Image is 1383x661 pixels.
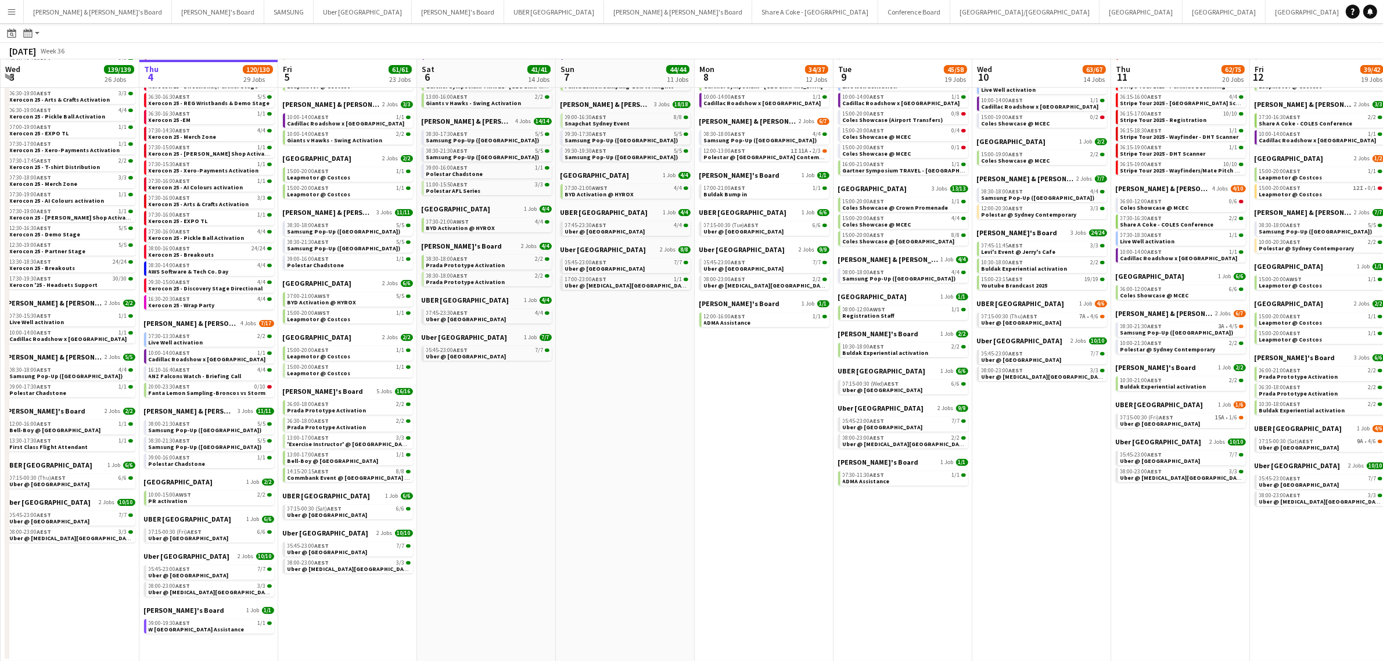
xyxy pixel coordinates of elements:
a: 08:30-18:00AEST4/4Samsung Pop-Up ([GEOGRAPHIC_DATA]) [704,130,827,143]
span: 4/4 [119,107,127,113]
span: 10/10 [1224,111,1238,117]
span: AEST [870,143,885,151]
span: 06:15-16:00 [1120,94,1162,100]
a: [PERSON_NAME]'s Board1 Job1/1 [699,171,829,179]
span: 5/5 [674,131,682,137]
span: AEST [870,110,885,117]
span: 5/5 [674,148,682,154]
span: AEST [37,140,52,148]
span: 06:30-16:30 [149,111,191,117]
span: 1/1 [817,172,829,179]
span: 07:30-17:45 [10,158,52,164]
span: AEST [176,143,191,151]
span: James & Arrence's Board [1116,184,1210,193]
span: 3/3 [401,101,413,108]
span: 09:00-16:00 [426,165,468,171]
span: 06:30-19:00 [10,91,52,96]
span: Xerocon 25 - Arts & Crafts Activation [10,96,110,103]
span: Perth [561,171,630,179]
button: [PERSON_NAME] & [PERSON_NAME]'s Board [604,1,752,23]
span: Xerocon 25 - T-shirt Distribution [10,163,100,171]
span: Cadillac Roadshow x Sydney Airport [704,99,821,107]
a: 07:30-17:45AEST2/2Xerocon 25 - T-shirt Distribution [10,157,133,170]
a: 07:30-17:00AEST1/1Xerocon 25 - Xero-Payments Activation [10,140,133,153]
span: 06:30-16:30 [149,94,191,100]
span: 10:00-14:00 [288,131,329,137]
span: 5/5 [536,148,544,154]
span: 4/4 [678,172,691,179]
span: 6/7 [817,118,829,125]
span: 3/3 [119,175,127,181]
span: Cadillac Roadshow x Sydney Airport [843,99,960,107]
button: SAMSUNG [264,1,314,23]
span: Melbourne [977,137,1046,146]
span: 18/18 [673,101,691,108]
span: 2/2 [397,131,405,137]
span: AEST [1148,160,1162,168]
span: Coles Showcase @ MCEC [982,120,1050,127]
span: 07:30-18:00 [10,175,52,181]
a: 15:00-20:00AEST0/4Coles Showcase @ MCEC [843,127,966,140]
span: Melbourne [1255,154,1324,163]
span: Xerocon 25 - Merch Zone [149,133,217,141]
span: AEST [454,181,468,188]
span: AEST [315,113,329,121]
span: 2/2 [1368,114,1377,120]
span: 15:00-20:00 [1259,168,1301,174]
span: 16:00-21:00 [843,161,885,167]
button: [PERSON_NAME]'s Board [172,1,264,23]
span: 0/8 [952,111,960,117]
span: 1I [791,148,798,154]
a: 07:30-15:00AEST1/1Xerocon 25 - [PERSON_NAME] Shop Activation [149,143,272,157]
span: 1/1 [119,141,127,147]
span: 3/3 [119,91,127,96]
a: 10:00-14:00AEST1/1Cadillac Roadshow x [GEOGRAPHIC_DATA] [704,93,827,106]
span: 1/1 [397,114,405,120]
a: 15:00-20:00AEST0/1Coles Showcase @ MCEC [843,143,966,157]
span: 5/5 [258,94,266,100]
a: 17:00-21:00AEST1/1Buldak Bump in [704,184,827,197]
span: 8/8 [674,114,682,120]
span: 10:00-14:00 [288,114,329,120]
span: AEST [1287,167,1301,175]
span: Xerocon 25 - Merch Zone [10,180,78,188]
span: Giants v Hawks - Swing Activation [288,136,383,144]
span: AEST [176,93,191,100]
span: Xerocon 25 - Xero-Payments Activation [10,146,120,154]
span: 2 Jobs [1355,155,1370,162]
a: 07:30-16:30AEST2/2Share A Coke - COLES Conference [1259,113,1382,127]
span: Samsung Pop-Up (SYDNEY) [704,136,817,144]
span: 2/2 [119,158,127,164]
span: AEST [1009,113,1023,121]
span: 1/1 [258,161,266,167]
span: AEST [454,93,468,100]
span: Snapchat Sydney Event [565,120,630,127]
span: 1/1 [536,165,544,171]
a: 07:30-14:30AEST4/4Xerocon 25 - Merch Zone [149,127,272,140]
span: Xerocon 25 - Pickle Ball Activation [10,113,106,120]
div: [GEOGRAPHIC_DATA]1 Job4/407:30-21:00AWST4/4BYD Activation @ HYROX [561,171,691,208]
span: 13:00-16:00 [426,94,468,100]
span: 3 Jobs [655,101,670,108]
a: 13:00-16:00AEST2/2Giants v Hawks - Swing Activation [426,93,549,106]
div: [PERSON_NAME] & [PERSON_NAME]'s Board2 Jobs7/708:30-18:00AEST4/4Samsung Pop-Up ([GEOGRAPHIC_DATA]... [977,174,1107,228]
span: 15:00-19:00 [982,152,1023,157]
a: 10:00-14:00AEST1/1Cadillac Roadshow x [GEOGRAPHIC_DATA] [288,113,411,127]
span: AEST [1009,96,1023,104]
span: 06:30-19:00 [10,107,52,113]
span: Stripe Tour 2025 - Wayfinder - DHT Scanner [1120,133,1239,141]
span: 07:30-15:30 [149,161,191,167]
div: [PERSON_NAME] & [PERSON_NAME]'s Board4 Jobs14/1408:30-17:30AEST5/5Samsung Pop-Up ([GEOGRAPHIC_DAT... [422,117,552,204]
a: 09:00-16:30AEST8/8Snapchat Sydney Event [565,113,688,127]
span: AEST [1009,150,1023,158]
a: [PERSON_NAME] & [PERSON_NAME]'s Board3 Jobs18/18 [561,100,691,109]
span: Polestar Chadstone [426,170,483,178]
span: 1/1 [813,94,821,100]
span: 12:00-13:00 [704,148,746,154]
span: Stripe Tour 2025 - Registration [1120,116,1207,124]
span: Stripe Tour 2025 - Pyrmont Theatre Scanner [1120,99,1252,107]
span: 1/1 [258,178,266,184]
span: AEST [592,147,607,155]
div: [GEOGRAPHIC_DATA]1 Job2/215:00-19:00AEST2/2Coles Showcase @ MCEC [977,137,1107,174]
span: AWST [592,184,608,192]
